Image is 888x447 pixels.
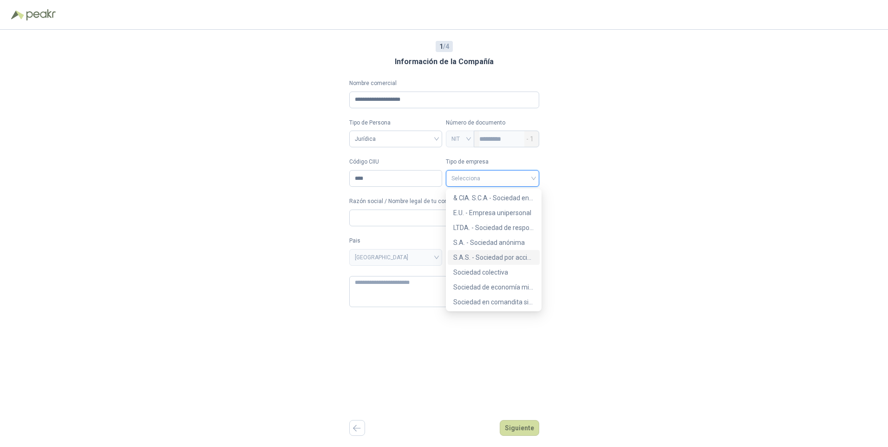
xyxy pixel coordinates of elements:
[11,10,24,20] img: Logo
[355,250,437,264] span: COLOMBIA
[453,193,534,203] div: & CIA. S.C.A - Sociedad en comandita por acciones
[446,118,539,127] p: Número de documento
[439,43,443,50] b: 1
[448,220,540,235] div: LTDA. - Sociedad de responsabilidad limitada
[453,282,534,292] div: Sociedad de economía mixta
[448,235,540,250] div: S.A. - Sociedad anónima
[448,250,540,265] div: S.A.S. - Sociedad por acciones simplificada
[395,56,494,68] h3: Información de la Compañía
[448,280,540,295] div: Sociedad de economía mixta
[349,237,443,245] label: Pais
[448,191,540,205] div: & CIA. S.C.A - Sociedad en comandita por acciones
[448,265,540,280] div: Sociedad colectiva
[453,297,534,307] div: Sociedad en comandita simple
[448,295,540,309] div: Sociedad en comandita simple
[453,237,534,248] div: S.A. - Sociedad anónima
[526,131,534,147] span: - 1
[500,420,539,436] button: Siguiente
[349,79,539,88] label: Nombre comercial
[446,158,539,166] label: Tipo de empresa
[439,41,449,52] span: / 4
[453,223,534,233] div: LTDA. - Sociedad de responsabilidad limitada
[453,252,534,263] div: S.A.S. - Sociedad por acciones simplificada
[451,132,469,146] span: NIT
[26,9,56,20] img: Peakr
[453,267,534,277] div: Sociedad colectiva
[349,197,539,206] label: Razón social / Nombre legal de tu compañía
[355,132,437,146] span: Jurídica
[349,158,443,166] label: Código CIIU
[448,205,540,220] div: E.U. - Empresa unipersonal
[349,118,443,127] label: Tipo de Persona
[453,208,534,218] div: E.U. - Empresa unipersonal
